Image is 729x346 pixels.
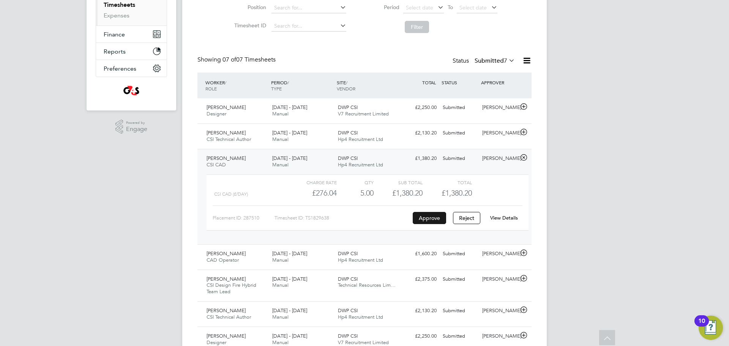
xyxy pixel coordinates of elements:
a: View Details [490,215,518,221]
div: PERIOD [269,76,335,95]
span: [PERSON_NAME] [207,307,246,314]
div: Sub Total [374,178,423,187]
span: Powered by [126,120,147,126]
div: Timesheet ID: TS1829638 [275,212,411,224]
span: ROLE [205,85,217,92]
div: £2,130.20 [400,127,440,139]
span: [PERSON_NAME] [207,333,246,339]
div: 10 [698,321,705,331]
a: Powered byEngage [115,120,148,134]
div: Total [423,178,472,187]
span: [DATE] - [DATE] [272,333,307,339]
div: [PERSON_NAME] [479,127,519,139]
span: Reports [104,48,126,55]
div: APPROVER [479,76,519,89]
div: Submitted [440,305,479,317]
span: [PERSON_NAME] [207,155,246,161]
span: V7 Recruitment Limited [338,339,389,346]
span: 07 of [222,56,236,63]
div: £1,380.20 [374,187,423,199]
span: 7 [504,57,507,65]
div: [PERSON_NAME] [479,305,519,317]
span: DWP CSI [338,130,358,136]
span: Manual [272,282,289,288]
div: 5.00 [337,187,374,199]
span: [PERSON_NAME] [207,104,246,111]
button: Approve [413,212,446,224]
span: Designer [207,339,226,346]
div: £2,130.20 [400,305,440,317]
span: [PERSON_NAME] [207,250,246,257]
label: Submitted [475,57,515,65]
span: / [287,79,289,85]
span: CAD Operator [207,257,239,263]
input: Search for... [271,3,346,13]
span: [DATE] - [DATE] [272,250,307,257]
div: Submitted [440,127,479,139]
div: Charge rate [288,178,337,187]
div: £2,250.00 [400,101,440,114]
span: TOTAL [422,79,436,85]
a: Timesheets [104,1,135,8]
span: To [445,2,455,12]
span: V7 Recruitment Limited [338,111,389,117]
span: [PERSON_NAME] [207,130,246,136]
span: / [225,79,226,85]
div: £2,250.00 [400,330,440,343]
div: Submitted [440,101,479,114]
span: CSI Design Fire Hybrid Team Lead [207,282,256,295]
span: Manual [272,111,289,117]
div: SITE [335,76,401,95]
div: Submitted [440,330,479,343]
span: Finance [104,31,125,38]
span: Designer [207,111,226,117]
img: g4sssuk-logo-retina.png [122,85,141,97]
span: £1,380.20 [442,188,472,197]
span: Manual [272,136,289,142]
div: Submitted [440,273,479,286]
span: DWP CSI [338,307,358,314]
div: £2,375.00 [400,273,440,286]
div: [PERSON_NAME] [479,248,519,260]
span: Manual [272,314,289,320]
span: DWP CSI [338,333,358,339]
div: [PERSON_NAME] [479,152,519,165]
div: [PERSON_NAME] [479,101,519,114]
a: Expenses [104,12,129,19]
span: Manual [272,161,289,168]
div: Submitted [440,248,479,260]
button: Open Resource Center, 10 new notifications [699,316,723,340]
button: Finance [96,26,167,43]
label: Period [365,4,399,11]
span: 07 Timesheets [222,56,276,63]
span: Manual [272,257,289,263]
span: [DATE] - [DATE] [272,104,307,111]
label: Timesheet ID [232,22,266,29]
div: [PERSON_NAME] [479,330,519,343]
div: Placement ID: 287510 [213,212,275,224]
span: / [346,79,347,85]
div: WORKER [204,76,269,95]
span: Select date [406,4,433,11]
div: Submitted [440,152,479,165]
a: Go to home page [96,85,167,97]
div: STATUS [440,76,479,89]
span: Technical Resources Lim… [338,282,396,288]
span: CSI Technical Author [207,314,251,320]
label: Position [232,4,266,11]
div: QTY [337,178,374,187]
div: £1,380.20 [400,152,440,165]
span: Select date [459,4,487,11]
span: TYPE [271,85,282,92]
span: Hp4 Recruitment Ltd [338,257,383,263]
input: Search for... [271,21,346,32]
button: Filter [405,21,429,33]
button: Reject [453,212,480,224]
div: Status [453,56,516,66]
div: £276.04 [288,187,337,199]
span: DWP CSI [338,250,358,257]
span: [DATE] - [DATE] [272,130,307,136]
span: Preferences [104,65,136,72]
span: Hp4 Recruitment Ltd [338,136,383,142]
span: Hp4 Recruitment Ltd [338,314,383,320]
